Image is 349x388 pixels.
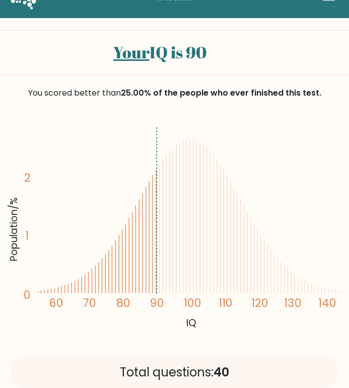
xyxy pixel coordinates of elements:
[121,87,321,99] span: 25.00% of the people who ever finished this test.
[24,287,31,303] tspan: 0
[7,197,21,261] tspan: Population/%
[25,227,29,244] tspan: 1
[186,316,196,330] tspan: IQ
[284,295,302,311] tspan: 130
[184,295,201,311] tspan: 100
[24,170,31,186] tspan: 2
[150,295,164,311] tspan: 90
[113,41,150,63] a: Your
[214,364,229,380] span: 40
[251,295,268,311] tspan: 120
[116,295,130,311] tspan: 80
[219,295,233,311] tspan: 110
[6,43,314,62] h1: IQ is 90
[83,295,96,311] tspan: 70
[318,295,336,311] tspan: 140
[49,295,63,311] tspan: 60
